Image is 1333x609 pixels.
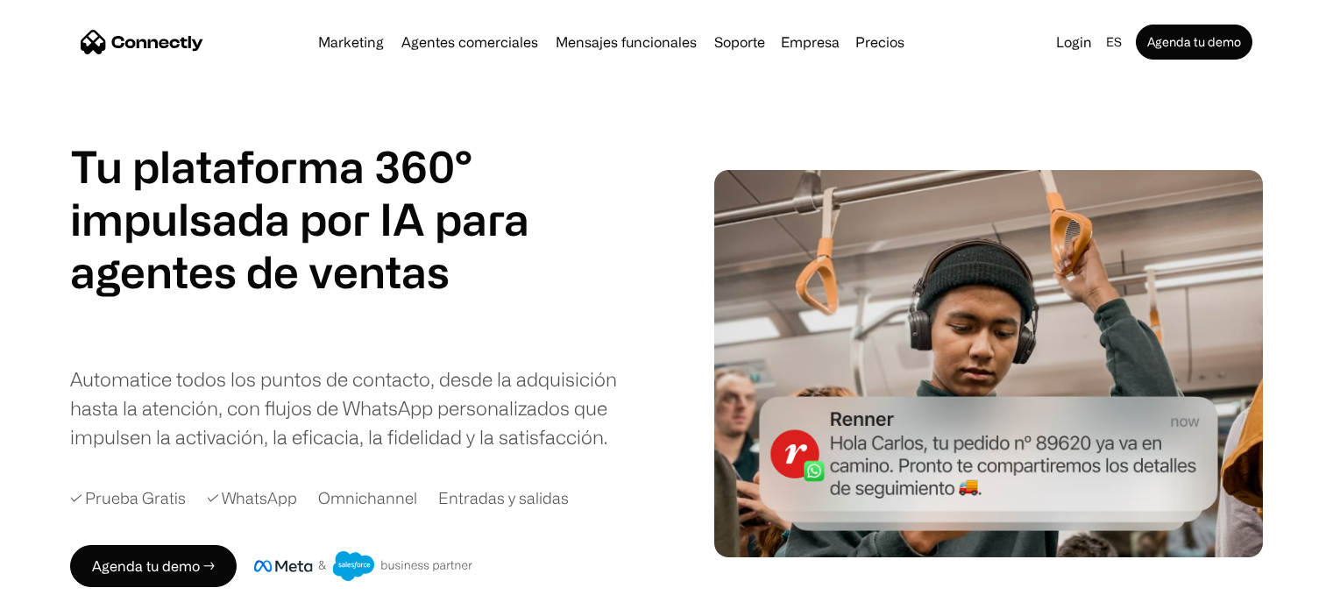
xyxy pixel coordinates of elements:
div: es [1106,30,1122,54]
a: Agentes comerciales [394,35,545,49]
a: Marketing [311,35,391,49]
ul: Language list [35,578,105,603]
div: 1 of 4 [70,245,473,298]
div: es [1099,30,1132,54]
div: ✓ Prueba Gratis [70,486,186,510]
a: Agenda tu demo → [70,545,237,587]
a: Agenda tu demo [1136,25,1252,60]
div: Omnichannel [318,486,417,510]
aside: Language selected: Español [18,577,105,603]
a: Mensajes funcionales [549,35,704,49]
div: Empresa [776,30,845,54]
div: Empresa [781,30,840,54]
div: Automatice todos los puntos de contacto, desde la adquisición hasta la atención, con flujos de Wh... [70,365,622,451]
a: home [81,29,203,55]
h1: agentes de ventas [70,245,473,298]
h1: Tu plataforma 360° impulsada por IA para [70,140,529,245]
a: Precios [848,35,911,49]
div: ✓ WhatsApp [207,486,297,510]
a: Login [1049,30,1099,54]
div: carousel [70,245,473,351]
a: Soporte [707,35,772,49]
img: Insignia de socio comercial de Meta y Salesforce. [254,551,473,581]
div: Entradas y salidas [438,486,569,510]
